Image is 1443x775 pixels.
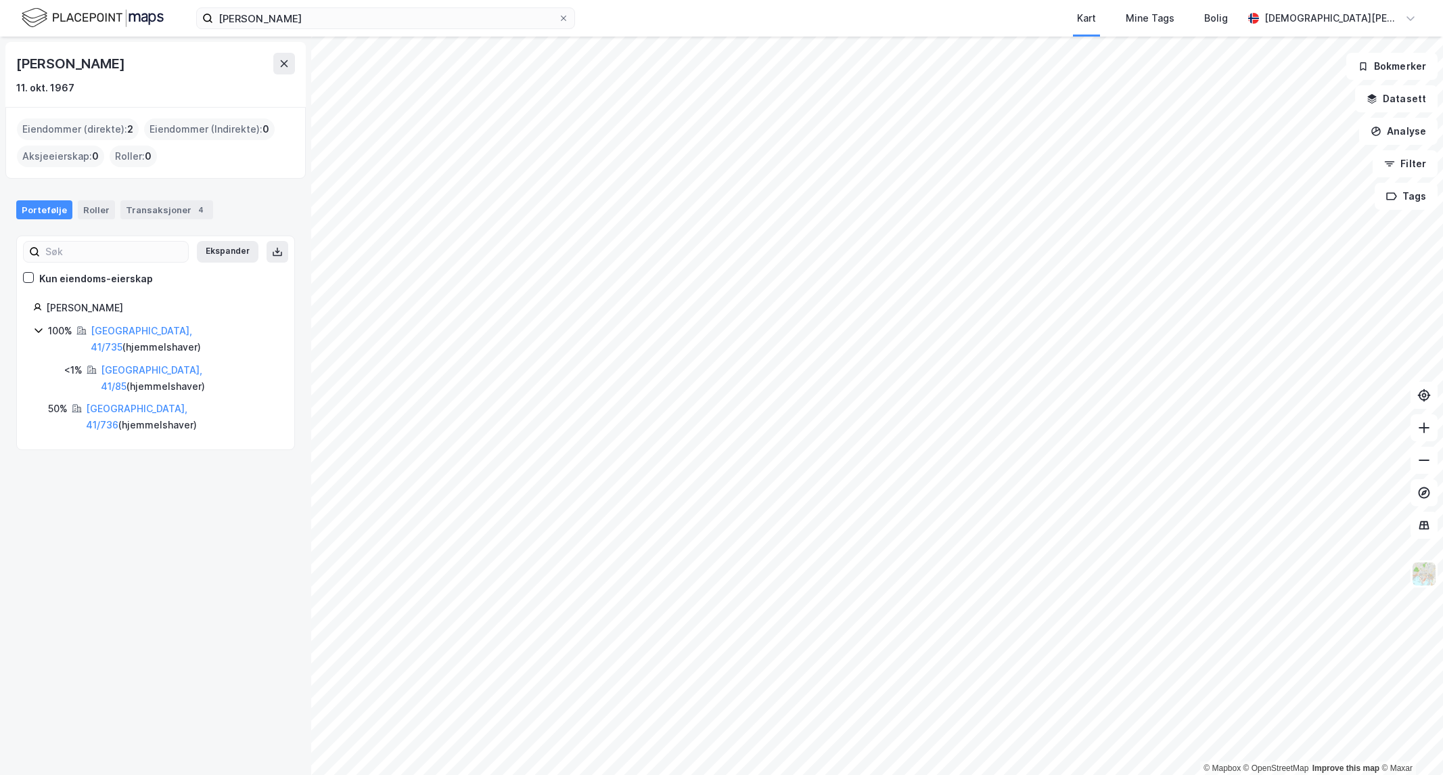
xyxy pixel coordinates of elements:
[1243,763,1309,773] a: OpenStreetMap
[17,146,104,167] div: Aksjeeierskap :
[91,323,278,355] div: ( hjemmelshaver )
[1375,710,1443,775] iframe: Chat Widget
[145,148,152,164] span: 0
[92,148,99,164] span: 0
[127,121,133,137] span: 2
[48,323,72,339] div: 100%
[1411,561,1437,587] img: Z
[1346,53,1438,80] button: Bokmerker
[16,200,72,219] div: Portefølje
[1264,10,1400,26] div: [DEMOGRAPHIC_DATA][PERSON_NAME]
[194,203,208,217] div: 4
[86,401,278,433] div: ( hjemmelshaver )
[101,362,278,395] div: ( hjemmelshaver )
[86,403,187,430] a: [GEOGRAPHIC_DATA], 41/736
[16,80,74,96] div: 11. okt. 1967
[262,121,269,137] span: 0
[1077,10,1096,26] div: Kart
[40,242,188,262] input: Søk
[78,200,115,219] div: Roller
[16,53,127,74] div: [PERSON_NAME]
[120,200,213,219] div: Transaksjoner
[39,271,153,287] div: Kun eiendoms-eierskap
[1204,10,1228,26] div: Bolig
[48,401,68,417] div: 50%
[1312,763,1379,773] a: Improve this map
[1375,183,1438,210] button: Tags
[213,8,558,28] input: Søk på adresse, matrikkel, gårdeiere, leietakere eller personer
[1375,710,1443,775] div: Kontrollprogram for chat
[101,364,202,392] a: [GEOGRAPHIC_DATA], 41/85
[1359,118,1438,145] button: Analyse
[1126,10,1174,26] div: Mine Tags
[46,300,278,316] div: [PERSON_NAME]
[197,241,258,263] button: Ekspander
[64,362,83,378] div: <1%
[1204,763,1241,773] a: Mapbox
[91,325,192,353] a: [GEOGRAPHIC_DATA], 41/735
[144,118,275,140] div: Eiendommer (Indirekte) :
[1355,85,1438,112] button: Datasett
[22,6,164,30] img: logo.f888ab2527a4732fd821a326f86c7f29.svg
[110,146,157,167] div: Roller :
[17,118,139,140] div: Eiendommer (direkte) :
[1373,150,1438,177] button: Filter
